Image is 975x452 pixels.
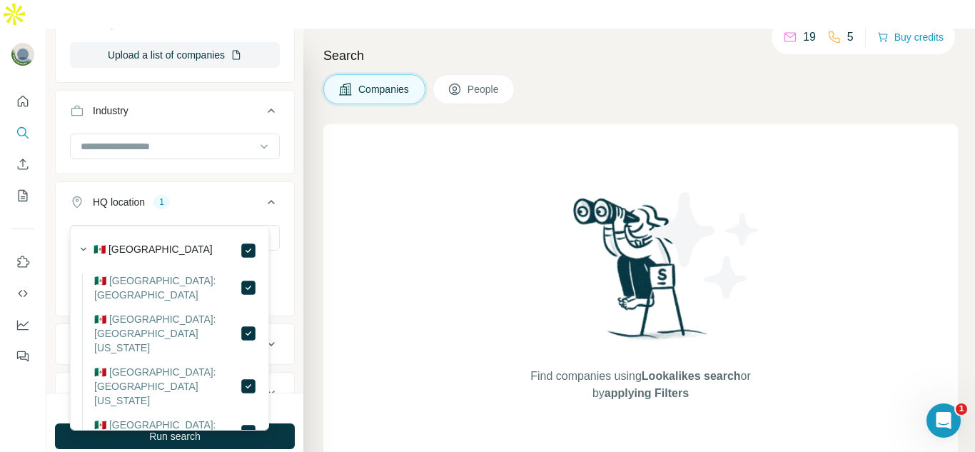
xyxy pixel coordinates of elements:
label: 🇲🇽 [GEOGRAPHIC_DATA]: [GEOGRAPHIC_DATA] [94,273,240,302]
button: Quick start [11,89,34,114]
button: Employees (size) [56,376,294,410]
button: Enrich CSV [11,151,34,177]
button: Dashboard [11,312,34,338]
label: 🇲🇽 [GEOGRAPHIC_DATA]: [GEOGRAPHIC_DATA] [94,418,240,446]
div: HQ location [93,195,145,209]
button: Use Surfe on LinkedIn [11,249,34,275]
button: Industry [56,94,294,134]
button: Feedback [11,343,34,369]
label: 🇲🇽 [GEOGRAPHIC_DATA] [94,242,213,259]
button: My lists [11,183,34,209]
h4: Search [323,46,958,66]
button: Search [11,120,34,146]
button: Upload a list of companies [70,42,280,68]
span: Companies [358,82,410,96]
img: Surfe Illustration - Woman searching with binoculars [567,194,715,353]
button: Run search [55,423,295,449]
iframe: Intercom live chat [926,403,961,438]
button: Annual revenue ($) [56,327,294,361]
span: People [468,82,500,96]
div: 1 [153,196,170,209]
span: 1 [956,403,967,415]
label: 🇲🇽 [GEOGRAPHIC_DATA]: [GEOGRAPHIC_DATA][US_STATE] [94,312,240,355]
button: HQ location1 [56,185,294,225]
span: Lookalikes search [642,370,741,382]
span: applying Filters [605,387,689,399]
button: Use Surfe API [11,281,34,306]
p: 19 [803,29,816,46]
img: Avatar [11,43,34,66]
label: 🇲🇽 [GEOGRAPHIC_DATA]: [GEOGRAPHIC_DATA][US_STATE] [94,365,240,408]
button: Buy credits [877,27,944,47]
div: Industry [93,104,128,118]
p: 5 [847,29,854,46]
span: Find companies using or by [526,368,754,402]
span: Run search [149,429,201,443]
img: Surfe Illustration - Stars [641,181,769,310]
